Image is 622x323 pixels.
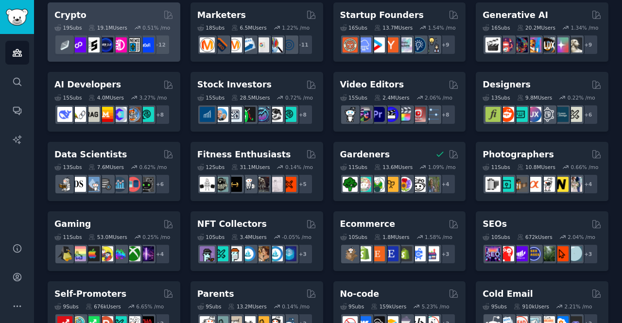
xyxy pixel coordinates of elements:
img: ecommercemarketing [411,246,426,261]
img: ValueInvesting [213,107,228,122]
img: CozyGamers [71,246,86,261]
img: MistralAI [98,107,113,122]
img: GardenersWorld [424,177,439,192]
img: LangChain [71,107,86,122]
div: 10 Sub s [483,234,510,240]
img: SavageGarden [370,177,385,192]
img: WeddingPhotography [567,177,582,192]
img: postproduction [424,107,439,122]
img: analytics [112,177,127,192]
img: TwitchStreaming [139,246,154,261]
img: OpenseaMarket [268,246,283,261]
div: 0.66 % /mo [570,164,598,170]
img: dataengineering [98,177,113,192]
img: sdforall [526,37,541,52]
img: CryptoArt [254,246,269,261]
img: MachineLearning [57,177,72,192]
img: indiehackers [397,37,412,52]
img: SEO_cases [526,246,541,261]
img: seogrowth [513,246,528,261]
img: dropship [343,246,358,261]
h2: Fitness Enthusiasts [197,149,291,161]
div: + 5 [293,174,313,194]
div: 13.2M Users [228,303,266,310]
div: 6.65 % /mo [136,303,164,310]
div: 2.04 % /mo [568,234,595,240]
img: Youtubevideo [411,107,426,122]
div: 676k Users [86,303,121,310]
div: 3.4M Users [231,234,267,240]
div: 19.1M Users [88,24,127,31]
div: 910k Users [514,303,549,310]
img: starryai [553,37,569,52]
img: GoogleSearchConsole [553,246,569,261]
div: 2.06 % /mo [425,94,452,101]
div: 13.6M Users [374,164,413,170]
img: fitness30plus [254,177,269,192]
img: Forex [227,107,242,122]
div: 11 Sub s [54,234,82,240]
div: 16 Sub s [483,24,510,31]
div: 0.14 % /mo [285,164,313,170]
img: AskMarketing [227,37,242,52]
img: gamers [112,246,127,261]
img: GYM [200,177,215,192]
img: GamerPals [98,246,113,261]
div: 9 Sub s [54,303,79,310]
h2: SEOs [483,218,507,230]
img: googleads [254,37,269,52]
img: swingtrading [268,107,283,122]
img: finalcutpro [397,107,412,122]
img: Rag [85,107,100,122]
div: + 4 [578,174,598,194]
img: NFTmarket [227,246,242,261]
img: MarketingResearch [268,37,283,52]
h2: Cold Email [483,288,533,300]
div: + 4 [435,174,456,194]
img: editors [356,107,371,122]
img: canon [540,177,555,192]
img: VideoEditors [383,107,398,122]
img: XboxGamers [125,246,140,261]
img: EntrepreneurRideAlong [343,37,358,52]
img: reviewmyshopify [397,246,412,261]
h2: Photographers [483,149,554,161]
div: + 4 [150,244,170,264]
img: premiere [370,107,385,122]
div: + 12 [150,34,170,55]
div: 10 Sub s [197,234,225,240]
img: web3 [98,37,113,52]
div: + 9 [435,34,456,55]
img: physicaltherapy [268,177,283,192]
img: personaltraining [281,177,296,192]
h2: AI Developers [54,79,121,91]
h2: NFT Collectors [197,218,267,230]
img: dividends [200,107,215,122]
div: 0.62 % /mo [139,164,167,170]
img: OnlineMarketing [281,37,296,52]
div: 1.8M Users [374,234,410,240]
img: UI_Design [513,107,528,122]
div: 9 Sub s [340,303,364,310]
img: content_marketing [200,37,215,52]
div: 0.72 % /mo [285,94,313,101]
img: startup [370,37,385,52]
div: 2.4M Users [374,94,410,101]
div: + 6 [578,104,598,125]
h2: Self-Promoters [54,288,126,300]
h2: Parents [197,288,234,300]
div: + 6 [150,174,170,194]
img: SaaS [356,37,371,52]
div: 7.6M Users [88,164,124,170]
img: StocksAndTrading [254,107,269,122]
h2: Gardeners [340,149,390,161]
img: GummySearch logo [6,9,28,26]
div: 1.09 % /mo [428,164,456,170]
img: The_SEO [567,246,582,261]
img: Local_SEO [540,246,555,261]
img: dalle2 [499,37,514,52]
img: UrbanGardening [411,177,426,192]
img: Nikon [553,177,569,192]
div: 1.58 % /mo [425,234,452,240]
img: defi_ [139,37,154,52]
